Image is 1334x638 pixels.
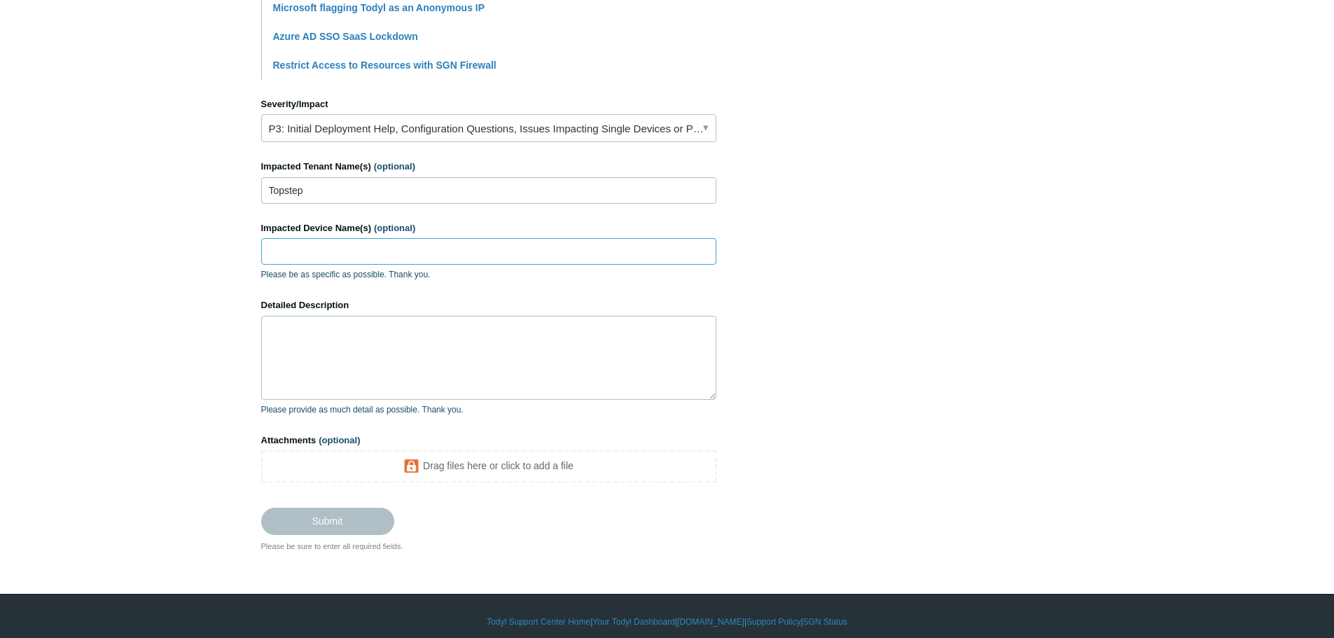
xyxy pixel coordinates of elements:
label: Impacted Device Name(s) [261,221,716,235]
a: Todyl Support Center Home [487,616,590,628]
span: (optional) [319,435,360,445]
div: Please be sure to enter all required fields. [261,541,716,553]
a: Microsoft flagging Todyl as an Anonymous IP [273,2,485,13]
p: Please be as specific as possible. Thank you. [261,268,716,281]
p: Please provide as much detail as possible. Thank you. [261,403,716,416]
a: Restrict Access to Resources with SGN Firewall [273,60,496,71]
div: | | | | [261,616,1074,628]
label: Attachments [261,434,716,448]
span: (optional) [374,161,415,172]
a: SGN Status [803,616,847,628]
span: (optional) [374,223,415,233]
label: Impacted Tenant Name(s) [261,160,716,174]
a: [DOMAIN_NAME] [677,616,744,628]
label: Severity/Impact [261,97,716,111]
label: Detailed Description [261,298,716,312]
a: Azure AD SSO SaaS Lockdown [273,31,418,42]
input: Submit [261,508,394,534]
a: Your Todyl Dashboard [592,616,674,628]
a: Support Policy [746,616,800,628]
a: P3: Initial Deployment Help, Configuration Questions, Issues Impacting Single Devices or Past Out... [261,114,716,142]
